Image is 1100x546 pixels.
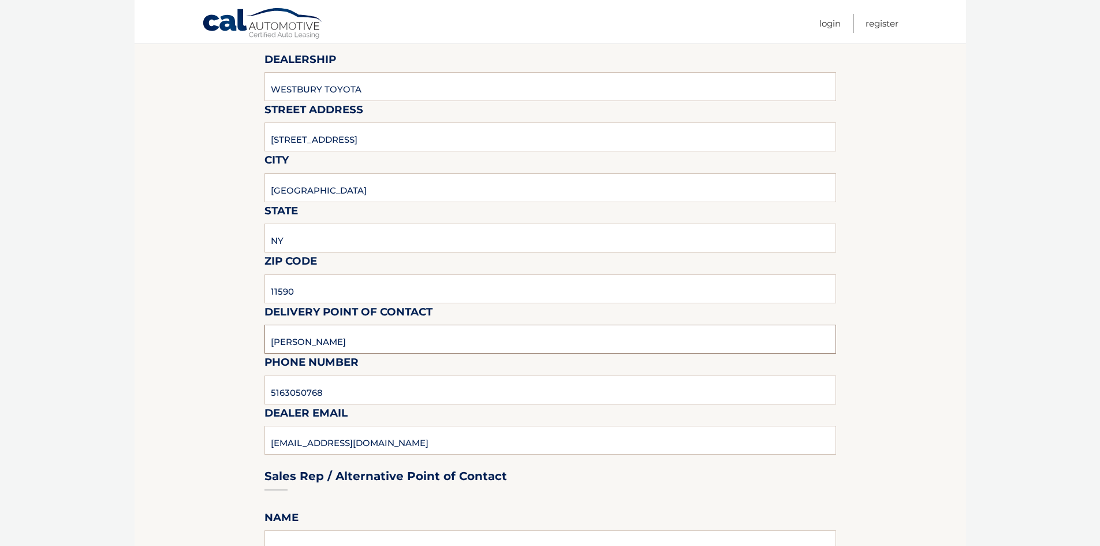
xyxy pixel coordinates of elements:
[264,202,298,224] label: State
[264,404,348,426] label: Dealer Email
[264,51,336,72] label: Dealership
[264,469,507,484] h3: Sales Rep / Alternative Point of Contact
[866,14,898,33] a: Register
[264,252,317,274] label: Zip Code
[819,14,841,33] a: Login
[264,509,299,530] label: Name
[264,354,359,375] label: Phone Number
[264,151,289,173] label: City
[264,303,432,325] label: Delivery Point of Contact
[202,8,323,41] a: Cal Automotive
[264,101,363,122] label: Street Address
